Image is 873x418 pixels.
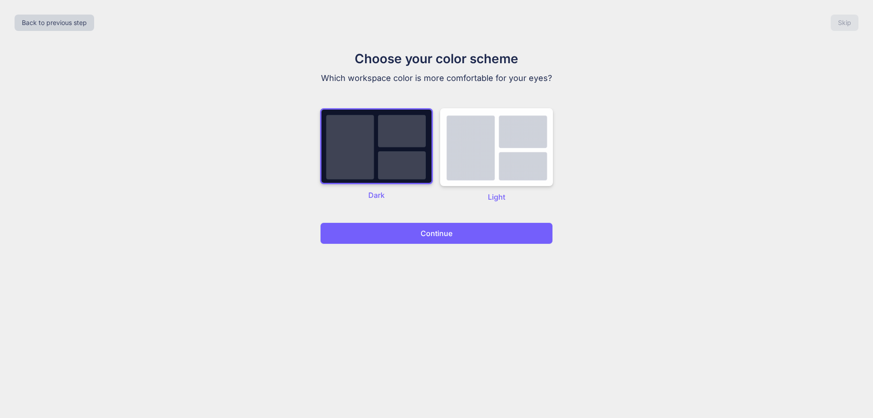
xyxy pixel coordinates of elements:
img: dark [440,108,553,186]
button: Skip [831,15,858,31]
h1: Choose your color scheme [284,49,589,68]
p: Light [440,191,553,202]
button: Continue [320,222,553,244]
p: Continue [421,228,452,239]
button: Back to previous step [15,15,94,31]
p: Dark [320,190,433,201]
p: Which workspace color is more comfortable for your eyes? [284,72,589,85]
img: dark [320,108,433,184]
